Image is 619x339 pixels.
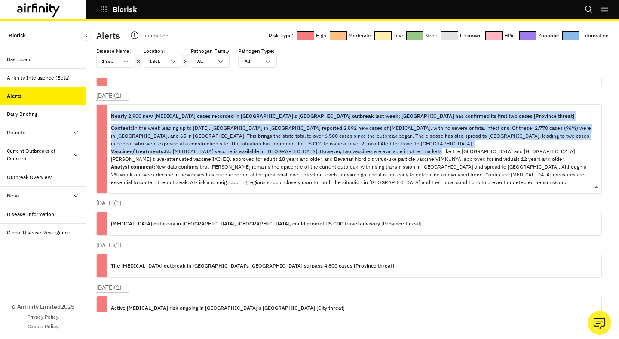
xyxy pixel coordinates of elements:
div: Outbreak Overview [7,173,52,181]
p: Nearly 2,900 new [MEDICAL_DATA] cases recorded in [GEOGRAPHIC_DATA]'s [GEOGRAPHIC_DATA] outbreak ... [111,111,574,121]
strong: Analyst comment: [111,163,156,170]
div: Disease Information [7,210,54,218]
button: Biorisk [100,2,137,17]
p: Active [MEDICAL_DATA] risk ongoing in [GEOGRAPHIC_DATA]'s [GEOGRAPHIC_DATA] [City threat] [111,303,345,313]
p: Unknown [460,31,482,40]
p: In the week leading up to [DATE], [GEOGRAPHIC_DATA] in [GEOGRAPHIC_DATA] reported 2,892 new cases... [111,124,594,186]
p: Pathogen Family : [191,47,231,55]
div: 1 Sel. [144,55,170,67]
p: Disease Name : [96,47,131,55]
div: Reports [7,129,25,136]
div: Alerts [7,92,21,100]
p: Biorisk [9,28,26,43]
a: Cookie Policy [28,323,58,330]
p: High [316,31,326,40]
p: Moderate [349,31,371,40]
div: Current Outbreaks of Concern [7,147,72,163]
strong: Context: [111,125,132,131]
p: The [MEDICAL_DATA] outbreak in [GEOGRAPHIC_DATA]'s [GEOGRAPHIC_DATA] surpass 4,800 cases [Provinc... [111,261,394,271]
div: 1 Sel. [97,55,123,67]
p: Information [581,31,609,40]
p: Pathogen Type : [238,47,275,55]
button: Ask our analysts [588,311,611,335]
p: Zoonotic [538,31,559,40]
p: [MEDICAL_DATA] outbreak in [GEOGRAPHIC_DATA], [GEOGRAPHIC_DATA], could prompt US CDC travel advis... [111,219,422,228]
p: [DATE] ( 1 ) [96,91,122,100]
div: Daily Briefing [7,110,37,118]
p: [DATE] ( 1 ) [96,199,122,208]
button: Close Sidebar [81,30,92,41]
a: Privacy Policy [27,313,58,321]
p: Biorisk [113,6,137,13]
p: Risk Type: [269,31,294,40]
p: Location : [144,47,165,55]
p: None [425,31,438,40]
strong: Vaccines/Treatments: [111,148,165,154]
p: Information [141,31,169,43]
p: HPAI [504,31,516,40]
p: [DATE] ( 1 ) [96,283,122,292]
div: Airfinity Intelligence (Beta) [7,74,70,82]
div: Dashboard [7,55,32,63]
div: Global Disease Resurgence [7,229,70,237]
button: Search [585,2,593,17]
div: News [7,192,20,200]
p: [DATE] ( 1 ) [96,241,122,250]
p: Alerts [96,29,120,42]
p: Low [393,31,403,40]
p: © Airfinity Limited 2025 [11,302,74,311]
